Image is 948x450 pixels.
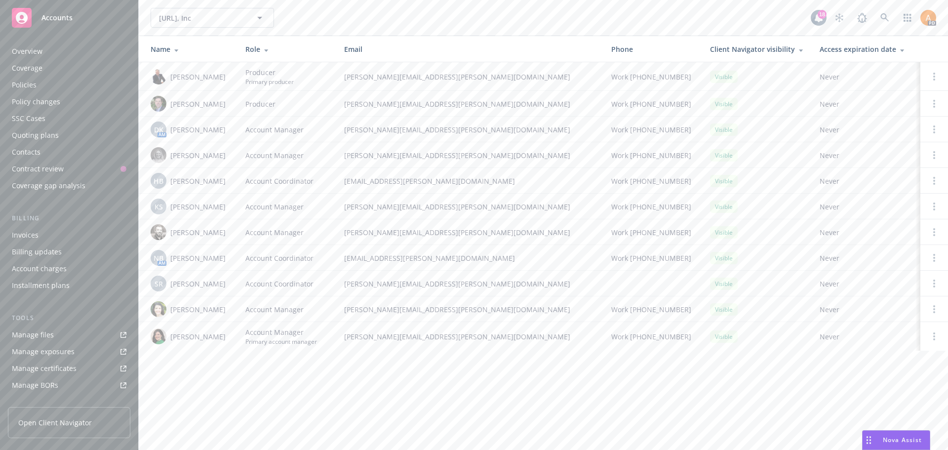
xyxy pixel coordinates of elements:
[170,227,226,238] span: [PERSON_NAME]
[8,278,130,293] a: Installment plans
[12,227,39,243] div: Invoices
[611,99,691,109] span: Work [PHONE_NUMBER]
[12,344,75,360] div: Manage exposures
[344,227,595,238] span: [PERSON_NAME][EMAIL_ADDRESS][PERSON_NAME][DOMAIN_NAME]
[170,176,226,186] span: [PERSON_NAME]
[820,99,912,109] span: Never
[12,278,70,293] div: Installment plans
[8,60,130,76] a: Coverage
[820,150,912,161] span: Never
[170,124,226,135] span: [PERSON_NAME]
[8,227,130,243] a: Invoices
[8,43,130,59] a: Overview
[710,303,738,316] div: Visible
[170,99,226,109] span: [PERSON_NAME]
[12,377,58,393] div: Manage BORs
[820,44,912,54] div: Access expiration date
[245,279,314,289] span: Account Coordinator
[852,8,872,28] a: Report a Bug
[170,331,226,342] span: [PERSON_NAME]
[154,124,163,135] span: DK
[611,44,694,54] div: Phone
[12,327,54,343] div: Manage files
[8,144,130,160] a: Contacts
[344,72,595,82] span: [PERSON_NAME][EMAIL_ADDRESS][PERSON_NAME][DOMAIN_NAME]
[344,279,595,289] span: [PERSON_NAME][EMAIL_ADDRESS][PERSON_NAME][DOMAIN_NAME]
[710,252,738,264] div: Visible
[8,213,130,223] div: Billing
[12,60,42,76] div: Coverage
[898,8,917,28] a: Switch app
[159,13,244,23] span: [URL], Inc
[8,327,130,343] a: Manage files
[611,176,691,186] span: Work [PHONE_NUMBER]
[8,377,130,393] a: Manage BORs
[710,278,738,290] div: Visible
[710,149,738,162] div: Visible
[154,253,163,263] span: NB
[344,150,595,161] span: [PERSON_NAME][EMAIL_ADDRESS][PERSON_NAME][DOMAIN_NAME]
[611,150,691,161] span: Work [PHONE_NUMBER]
[245,304,304,315] span: Account Manager
[829,8,849,28] a: Stop snowing
[12,111,45,126] div: SSC Cases
[820,227,912,238] span: Never
[245,202,304,212] span: Account Manager
[862,430,930,450] button: Nova Assist
[344,331,595,342] span: [PERSON_NAME][EMAIL_ADDRESS][PERSON_NAME][DOMAIN_NAME]
[12,127,59,143] div: Quoting plans
[8,4,130,32] a: Accounts
[8,161,130,177] a: Contract review
[12,43,42,59] div: Overview
[611,304,691,315] span: Work [PHONE_NUMBER]
[344,99,595,109] span: [PERSON_NAME][EMAIL_ADDRESS][PERSON_NAME][DOMAIN_NAME]
[710,201,738,213] div: Visible
[245,150,304,161] span: Account Manager
[151,96,166,112] img: photo
[710,71,738,83] div: Visible
[8,361,130,376] a: Manage certificates
[12,77,37,93] div: Policies
[41,14,73,22] span: Accounts
[820,279,912,289] span: Never
[710,98,738,110] div: Visible
[245,337,317,346] span: Primary account manager
[344,253,595,263] span: [EMAIL_ADDRESS][PERSON_NAME][DOMAIN_NAME]
[12,94,60,110] div: Policy changes
[245,176,314,186] span: Account Coordinator
[151,147,166,163] img: photo
[154,176,163,186] span: HB
[820,304,912,315] span: Never
[245,99,276,109] span: Producer
[170,253,226,263] span: [PERSON_NAME]
[151,328,166,344] img: photo
[344,202,595,212] span: [PERSON_NAME][EMAIL_ADDRESS][PERSON_NAME][DOMAIN_NAME]
[710,44,804,54] div: Client Navigator visibility
[8,344,130,360] a: Manage exposures
[883,436,922,444] span: Nova Assist
[8,111,130,126] a: SSC Cases
[151,8,274,28] button: [URL], Inc
[12,261,67,277] div: Account charges
[170,304,226,315] span: [PERSON_NAME]
[12,178,85,194] div: Coverage gap analysis
[611,253,691,263] span: Work [PHONE_NUMBER]
[8,94,130,110] a: Policy changes
[611,331,691,342] span: Work [PHONE_NUMBER]
[8,261,130,277] a: Account charges
[245,78,294,86] span: Primary producer
[820,331,912,342] span: Never
[8,178,130,194] a: Coverage gap analysis
[151,224,166,240] img: photo
[12,394,87,410] div: Summary of insurance
[710,123,738,136] div: Visible
[8,313,130,323] div: Tools
[245,67,294,78] span: Producer
[18,417,92,428] span: Open Client Navigator
[151,301,166,317] img: photo
[344,304,595,315] span: [PERSON_NAME][EMAIL_ADDRESS][PERSON_NAME][DOMAIN_NAME]
[344,44,595,54] div: Email
[820,72,912,82] span: Never
[820,202,912,212] span: Never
